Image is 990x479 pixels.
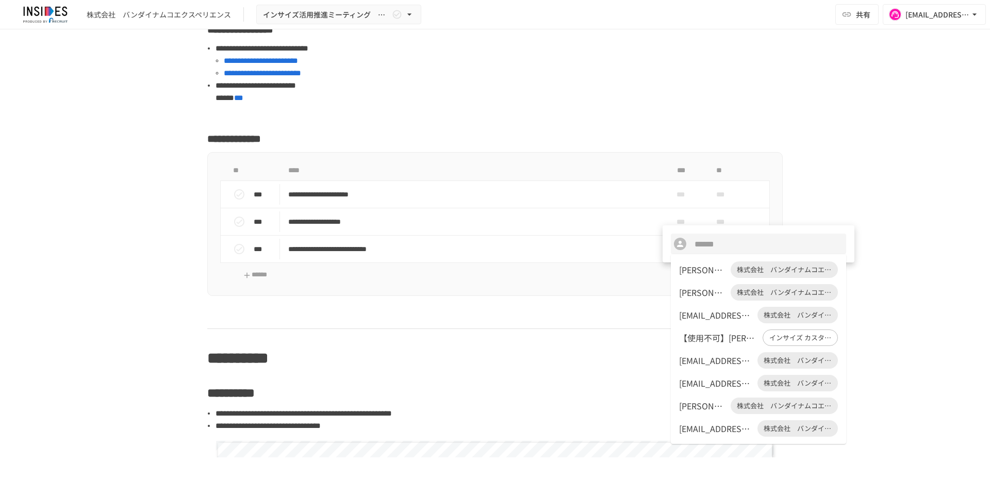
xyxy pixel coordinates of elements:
span: 株式会社 バンダイナムコエクスペリエンス [757,423,838,434]
span: 株式会社 バンダイナムコエクスペリエンス [757,378,838,388]
div: 【使用不可】[PERSON_NAME] [679,332,758,344]
div: [PERSON_NAME] [679,263,727,276]
span: 株式会社 バンダイナムコエクスペリエンス [731,401,838,411]
div: [EMAIL_ADDRESS][DOMAIN_NAME] [679,422,753,435]
span: 株式会社 バンダイナムコエクスペリエンス [731,265,838,275]
div: [PERSON_NAME] [679,400,727,412]
div: [EMAIL_ADDRESS][DOMAIN_NAME] [679,309,753,321]
div: [EMAIL_ADDRESS][DOMAIN_NAME] [679,377,753,389]
div: [EMAIL_ADDRESS][DOMAIN_NAME] [679,354,753,367]
span: 株式会社 バンダイナムコエクスペリエンス [757,310,838,320]
div: [PERSON_NAME] [679,286,727,299]
span: 株式会社 バンダイナムコエクスペリエンス [731,287,838,298]
span: インサイズ カスタマーサクセス [763,333,838,343]
span: 株式会社 バンダイナムコエクスペリエンス [757,355,838,366]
